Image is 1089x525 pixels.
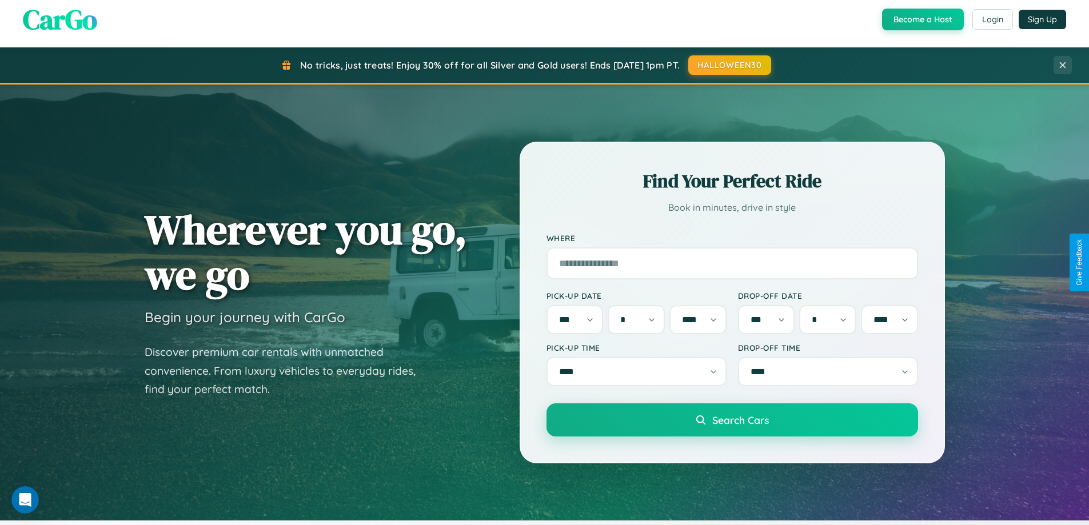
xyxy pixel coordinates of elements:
div: Give Feedback [1075,239,1083,286]
h2: Find Your Perfect Ride [547,169,918,194]
span: No tricks, just treats! Enjoy 30% off for all Silver and Gold users! Ends [DATE] 1pm PT. [300,59,680,71]
button: HALLOWEEN30 [688,55,771,75]
button: Sign Up [1019,10,1066,29]
h3: Begin your journey with CarGo [145,308,345,326]
button: Search Cars [547,403,918,436]
h1: Wherever you go, we go [145,207,467,297]
span: Search Cars [712,414,769,426]
label: Drop-off Time [738,343,918,352]
span: CarGo [23,1,97,38]
label: Drop-off Date [738,291,918,300]
p: Book in minutes, drive in style [547,199,918,216]
button: Login [972,9,1013,30]
label: Pick-up Date [547,291,727,300]
label: Pick-up Time [547,343,727,352]
label: Where [547,233,918,243]
p: Discover premium car rentals with unmatched convenience. From luxury vehicles to everyday rides, ... [145,343,430,399]
button: Become a Host [882,9,964,30]
iframe: Intercom live chat [11,486,39,514]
